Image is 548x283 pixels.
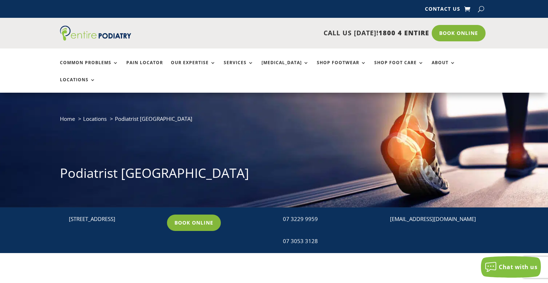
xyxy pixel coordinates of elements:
[379,29,429,37] span: 1800 4 ENTIRE
[60,164,488,186] h1: Podiatrist [GEOGRAPHIC_DATA]
[60,26,131,41] img: logo (1)
[374,60,424,76] a: Shop Foot Care
[167,215,221,231] a: Book Online
[159,29,429,38] p: CALL US [DATE]!
[262,60,309,76] a: [MEDICAL_DATA]
[60,77,96,93] a: Locations
[425,6,460,14] a: Contact Us
[60,35,131,42] a: Entire Podiatry
[60,114,488,129] nav: breadcrumb
[171,60,216,76] a: Our Expertise
[283,215,375,224] div: 07 3229 9959
[432,25,486,41] a: Book Online
[115,115,192,122] span: Podiatrist [GEOGRAPHIC_DATA]
[83,115,107,122] a: Locations
[499,263,537,271] span: Chat with us
[69,215,161,224] p: [STREET_ADDRESS]
[317,60,366,76] a: Shop Footwear
[481,256,541,278] button: Chat with us
[126,60,163,76] a: Pain Locator
[60,115,75,122] a: Home
[390,215,476,222] a: [EMAIL_ADDRESS][DOMAIN_NAME]
[283,237,375,246] div: 07 3053 3128
[60,60,118,76] a: Common Problems
[224,60,254,76] a: Services
[432,60,456,76] a: About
